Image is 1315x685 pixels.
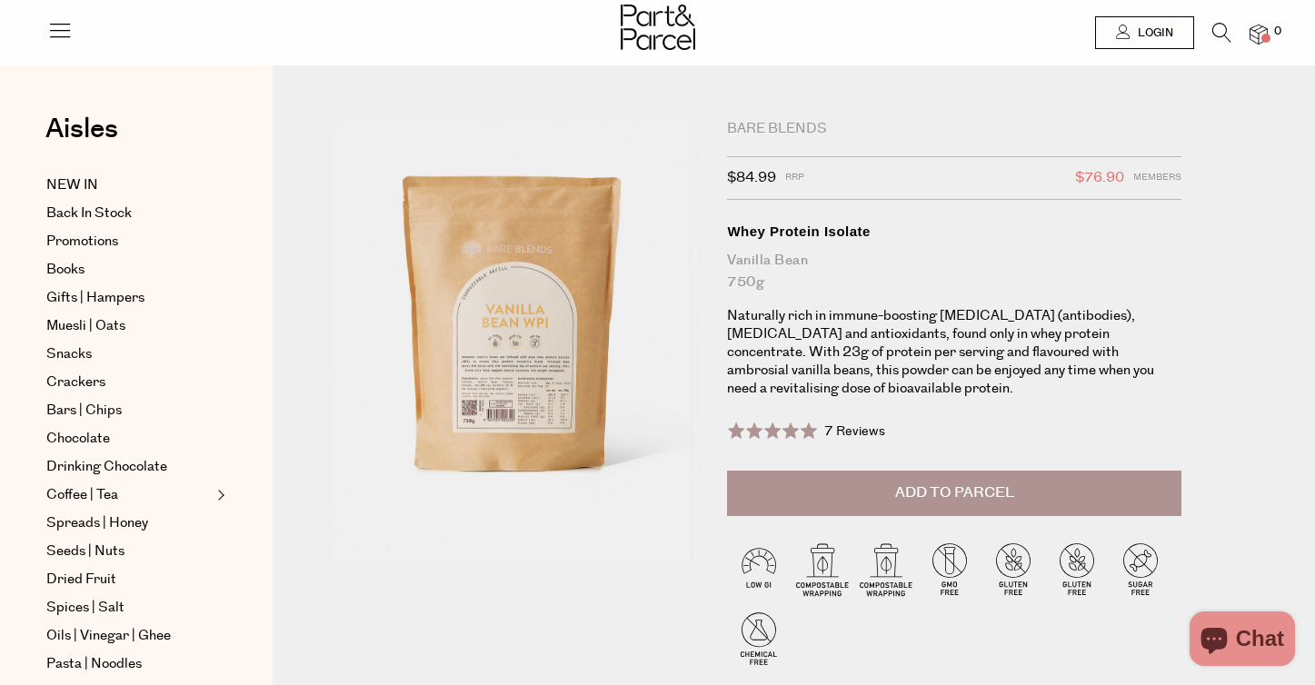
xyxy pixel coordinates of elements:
[1045,537,1109,601] img: P_P-ICONS-Live_Bec_V11_Gluten_Free.svg
[727,307,1181,398] p: Naturally rich in immune-boosting [MEDICAL_DATA] (antibodies), [MEDICAL_DATA] and antioxidants, f...
[46,174,212,196] a: NEW IN
[895,482,1014,503] span: Add to Parcel
[45,109,118,149] span: Aisles
[327,120,700,560] img: Whey Protein Isolate
[46,625,212,647] a: Oils | Vinegar | Ghee
[46,428,212,450] a: Chocolate
[46,512,212,534] a: Spreads | Honey
[46,287,144,309] span: Gifts | Hampers
[1075,166,1124,190] span: $76.90
[46,372,105,393] span: Crackers
[213,484,225,506] button: Expand/Collapse Coffee | Tea
[46,372,212,393] a: Crackers
[791,537,854,601] img: P_P-ICONS-Live_Bec_V11_Compostable_Wrapping.svg
[46,597,125,619] span: Spices | Salt
[46,625,171,647] span: Oils | Vinegar | Ghee
[46,456,212,478] a: Drinking Chocolate
[46,287,212,309] a: Gifts | Hampers
[46,343,92,365] span: Snacks
[1109,537,1172,601] img: P_P-ICONS-Live_Bec_V11_Sugar_Free.svg
[621,5,695,50] img: Part&Parcel
[727,537,791,601] img: P_P-ICONS-Live_Bec_V11_Low_Gi.svg
[727,166,776,190] span: $84.99
[1184,611,1300,670] inbox-online-store-chat: Shopify online store chat
[46,541,212,562] a: Seeds | Nuts
[1270,24,1286,40] span: 0
[46,456,167,478] span: Drinking Chocolate
[727,471,1181,516] button: Add to Parcel
[45,115,118,161] a: Aisles
[46,484,118,506] span: Coffee | Tea
[46,653,212,675] a: Pasta | Noodles
[981,537,1045,601] img: P_P-ICONS-Live_Bec_V11_Gluten_Free.svg
[46,203,132,224] span: Back In Stock
[46,174,98,196] span: NEW IN
[46,315,125,337] span: Muesli | Oats
[1133,166,1181,190] span: Members
[785,166,804,190] span: RRP
[918,537,981,601] img: P_P-ICONS-Live_Bec_V11_GMO_Free.svg
[46,343,212,365] a: Snacks
[1095,16,1194,49] a: Login
[46,597,212,619] a: Spices | Salt
[727,250,1181,293] div: Vanilla Bean 750g
[824,422,885,441] span: 7 Reviews
[46,231,118,253] span: Promotions
[46,541,125,562] span: Seeds | Nuts
[727,606,791,670] img: P_P-ICONS-Live_Bec_V11_Chemical_Free.svg
[46,484,212,506] a: Coffee | Tea
[46,231,212,253] a: Promotions
[46,259,85,281] span: Books
[46,400,212,422] a: Bars | Chips
[1133,25,1173,41] span: Login
[854,537,918,601] img: P_P-ICONS-Live_Bec_V11_Compostable_Wrapping.svg
[1250,25,1268,44] a: 0
[46,569,212,591] a: Dried Fruit
[46,315,212,337] a: Muesli | Oats
[727,223,1181,241] div: Whey Protein Isolate
[46,512,148,534] span: Spreads | Honey
[727,120,1181,138] div: Bare Blends
[46,259,212,281] a: Books
[46,653,142,675] span: Pasta | Noodles
[46,400,122,422] span: Bars | Chips
[46,569,116,591] span: Dried Fruit
[46,428,110,450] span: Chocolate
[46,203,212,224] a: Back In Stock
